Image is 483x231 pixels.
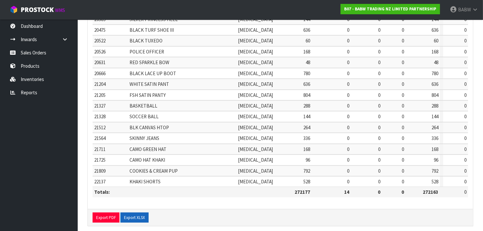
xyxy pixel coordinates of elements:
[464,38,466,44] span: 0
[303,81,310,87] span: 636
[347,49,349,55] span: 0
[303,146,310,152] span: 168
[432,103,438,109] span: 288
[347,179,349,185] span: 0
[378,27,380,33] span: 0
[402,179,404,185] span: 0
[303,92,310,98] span: 804
[347,92,349,98] span: 0
[402,27,404,33] span: 0
[378,92,380,98] span: 0
[238,179,273,185] span: [MEDICAL_DATA]
[347,113,349,120] span: 0
[378,103,380,109] span: 0
[238,92,273,98] span: [MEDICAL_DATA]
[129,124,169,131] span: BLK CANVAS HTOP
[402,103,404,109] span: 0
[55,7,65,13] small: WMS
[347,103,349,109] span: 0
[238,103,273,109] span: [MEDICAL_DATA]
[378,168,380,174] span: 0
[120,213,149,223] button: Export XLSX
[94,135,106,141] span: 21564
[129,38,163,44] span: BLACK TUXEDO
[432,70,438,76] span: 780
[238,113,273,120] span: [MEDICAL_DATA]
[347,157,349,163] span: 0
[402,124,404,131] span: 0
[238,59,273,65] span: [MEDICAL_DATA]
[303,168,310,174] span: 792
[402,146,404,152] span: 0
[464,27,466,33] span: 0
[129,59,169,65] span: RED SPARKLE BOW
[347,135,349,141] span: 0
[378,146,380,152] span: 0
[94,124,106,131] span: 21512
[94,27,106,33] span: 20475
[303,70,310,76] span: 780
[464,168,466,174] span: 0
[129,49,164,55] span: POLICE OFFICER
[402,49,404,55] span: 0
[303,179,310,185] span: 528
[464,124,466,131] span: 0
[347,124,349,131] span: 0
[94,38,106,44] span: 20522
[129,146,166,152] span: CAMO GREEN HAT
[129,81,169,87] span: WHITE SATIN PANT
[238,16,273,22] span: [MEDICAL_DATA]
[306,59,310,65] span: 48
[434,38,438,44] span: 60
[94,189,110,195] strong: Totals:
[303,124,310,131] span: 264
[93,213,119,223] button: Export PDF
[464,16,466,22] span: 0
[94,81,106,87] span: 21204
[94,179,106,185] span: 22137
[432,113,438,120] span: 144
[464,103,466,109] span: 0
[303,16,310,22] span: 144
[238,135,273,141] span: [MEDICAL_DATA]
[432,27,438,33] span: 636
[401,189,404,195] strong: 0
[402,92,404,98] span: 0
[402,16,404,22] span: 0
[432,49,438,55] span: 168
[402,113,404,120] span: 0
[464,49,466,55] span: 0
[238,81,273,87] span: [MEDICAL_DATA]
[303,49,310,55] span: 168
[94,70,106,76] span: 20666
[295,189,310,195] strong: 272177
[378,135,380,141] span: 0
[94,49,106,55] span: 20526
[378,124,380,131] span: 0
[94,168,106,174] span: 21809
[94,16,106,22] span: 20389
[94,59,106,65] span: 20631
[347,146,349,152] span: 0
[129,157,165,163] span: CAMO HAT KHAKI
[464,179,466,185] span: 0
[378,70,380,76] span: 0
[432,135,438,141] span: 336
[94,103,106,109] span: 21327
[378,189,380,195] strong: 0
[464,113,466,120] span: 0
[347,38,349,44] span: 0
[306,157,310,163] span: 96
[464,81,466,87] span: 0
[464,157,466,163] span: 0
[238,70,273,76] span: [MEDICAL_DATA]
[458,6,471,13] span: BABW
[464,92,466,98] span: 0
[434,59,438,65] span: 48
[303,103,310,109] span: 288
[378,59,380,65] span: 0
[347,27,349,33] span: 0
[303,113,310,120] span: 144
[464,135,466,141] span: 0
[306,38,310,44] span: 60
